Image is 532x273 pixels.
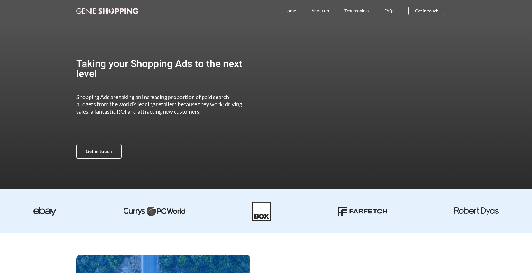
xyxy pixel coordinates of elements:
h2: Taking your Shopping Ads to the next level [76,59,248,79]
a: Get in touch [408,7,445,15]
a: FAQs [376,4,402,18]
img: Box-01 [252,202,271,221]
span: Shopping Ads are taking an increasing proportion of paid search budgets from the world’s leading ... [76,93,242,115]
img: genie-shopping-logo [76,8,138,14]
a: Get in touch [76,144,122,159]
span: Get in touch [415,9,439,13]
a: Testimonials [337,4,376,18]
img: ebay-dark [33,207,57,216]
nav: Menu [166,4,402,18]
a: Home [277,4,304,18]
span: Get in touch [86,149,112,154]
a: About us [304,4,337,18]
img: farfetch-01 [338,207,387,216]
img: robert dyas [454,207,499,215]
